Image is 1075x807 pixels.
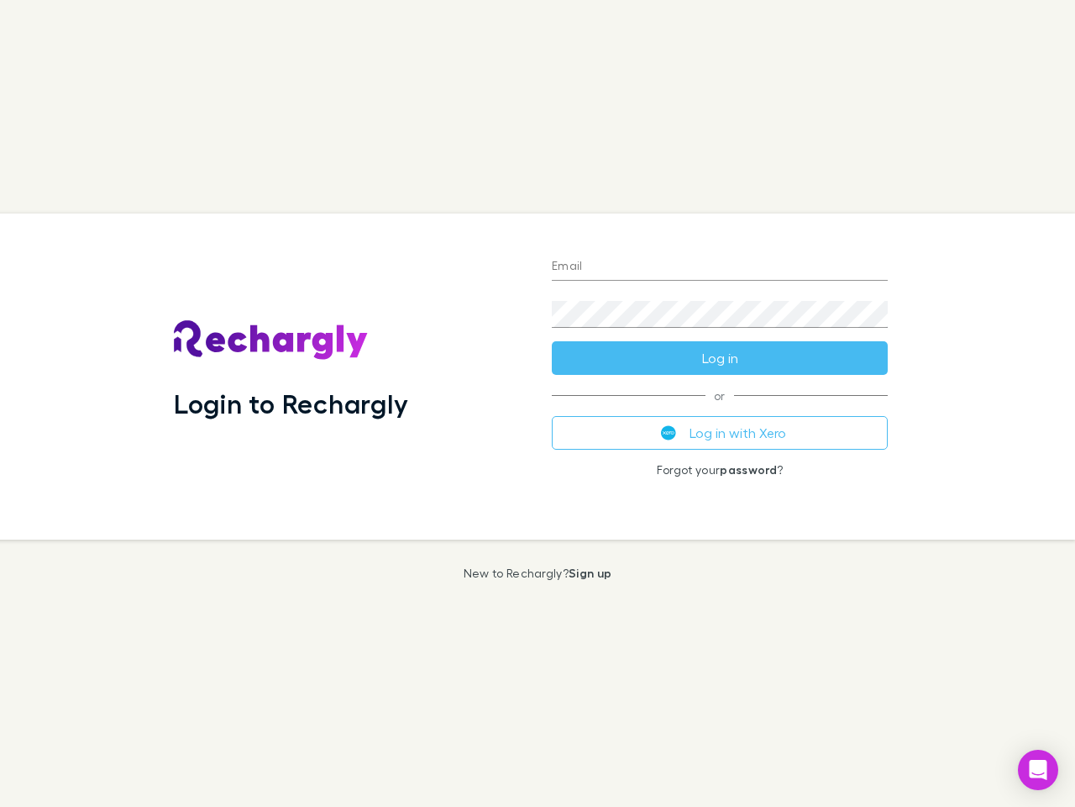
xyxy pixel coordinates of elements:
span: or [552,395,888,396]
a: Sign up [569,566,611,580]
button: Log in with Xero [552,416,888,450]
img: Xero's logo [661,425,676,440]
a: password [720,462,777,477]
button: Log in [552,341,888,375]
p: Forgot your ? [552,463,888,477]
div: Open Intercom Messenger [1018,750,1058,790]
p: New to Rechargly? [464,567,612,580]
img: Rechargly's Logo [174,320,369,361]
h1: Login to Rechargly [174,388,408,419]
